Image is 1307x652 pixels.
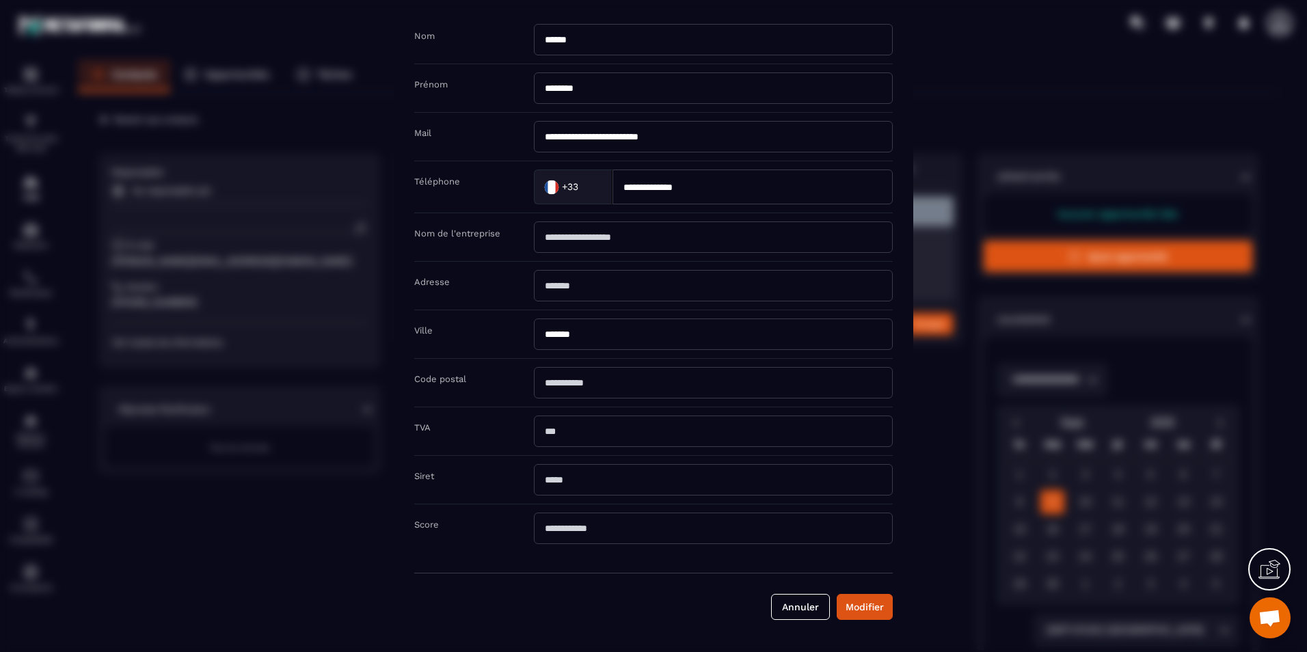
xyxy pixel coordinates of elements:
label: Adresse [414,277,450,287]
button: Annuler [771,594,830,620]
label: Mail [414,128,431,138]
label: Prénom [414,79,448,90]
img: Country Flag [538,173,565,200]
label: Ville [414,325,433,336]
div: Ouvrir le chat [1250,597,1291,638]
label: Téléphone [414,176,460,187]
label: TVA [414,422,431,433]
label: Score [414,519,439,530]
label: Siret [414,471,434,481]
span: +33 [562,180,578,193]
input: Search for option [581,176,598,197]
label: Nom de l'entreprise [414,228,500,239]
button: Modifier [837,594,893,620]
label: Nom [414,31,435,41]
div: Search for option [534,169,612,204]
label: Code postal [414,374,466,384]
